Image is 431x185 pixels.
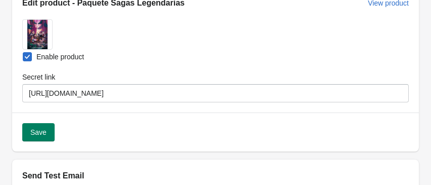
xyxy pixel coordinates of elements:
label: Secret link [22,72,55,82]
img: 8.jpg [27,20,47,49]
button: Save [22,123,55,141]
span: Enable product [36,52,84,62]
span: Save [30,128,47,136]
h2: Send Test Email [22,170,409,182]
input: https://secret-url.com [22,84,409,102]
